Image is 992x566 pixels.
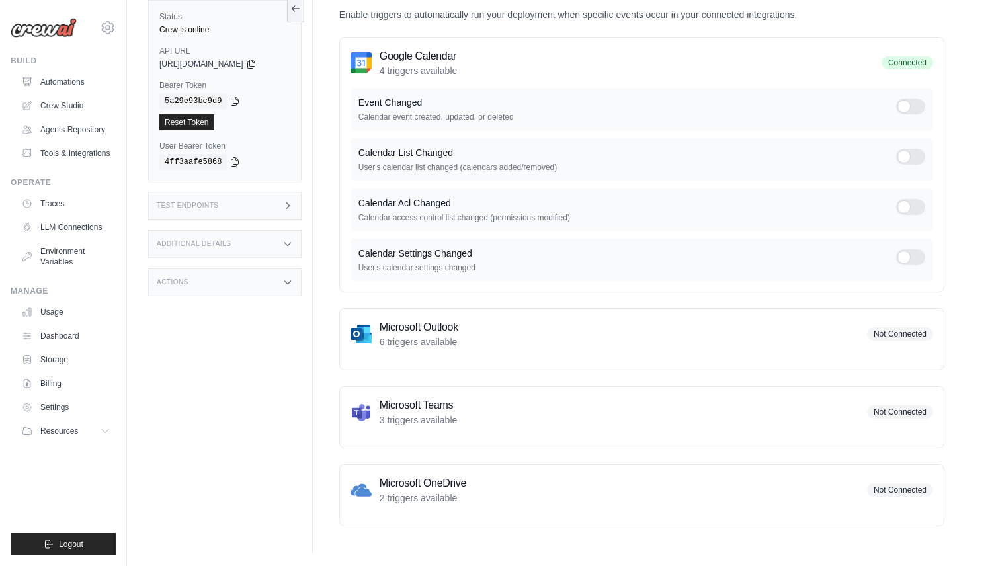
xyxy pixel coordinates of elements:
[351,323,372,344] img: Microsoft Outlook
[16,241,116,272] a: Environment Variables
[351,401,372,423] img: Microsoft Teams
[16,71,116,93] a: Automations
[358,212,896,223] p: Calendar access control list changed (permissions modified)
[358,96,896,109] p: Event Changed
[159,59,243,69] span: [URL][DOMAIN_NAME]
[380,319,458,335] h3: Microsoft Outlook
[351,52,372,73] img: Google Calendar
[11,286,116,296] div: Manage
[358,112,896,122] p: Calendar event created, updated, or deleted
[11,533,116,555] button: Logout
[358,146,896,159] p: Calendar List Changed
[16,421,116,442] button: Resources
[16,95,116,116] a: Crew Studio
[358,162,896,173] p: User's calendar list changed (calendars added/removed)
[16,397,116,418] a: Settings
[16,143,116,164] a: Tools & Integrations
[157,202,219,210] h3: Test Endpoints
[59,539,83,549] span: Logout
[16,193,116,214] a: Traces
[159,80,290,91] label: Bearer Token
[159,93,227,109] code: 5a29e93bc9d9
[882,56,933,69] span: Connected
[380,335,458,348] p: 6 triggers available
[159,11,290,22] label: Status
[16,119,116,140] a: Agents Repository
[159,46,290,56] label: API URL
[40,426,78,436] span: Resources
[16,349,116,370] a: Storage
[380,413,458,426] p: 3 triggers available
[380,48,458,64] h3: Google Calendar
[380,475,466,491] h3: Microsoft OneDrive
[157,240,231,248] h3: Additional Details
[380,397,458,413] h3: Microsoft Teams
[339,8,944,21] p: Enable triggers to automatically run your deployment when specific events occur in your connected...
[867,483,933,497] span: Not Connected
[159,114,214,130] a: Reset Token
[11,177,116,188] div: Operate
[867,327,933,341] span: Not Connected
[159,154,227,170] code: 4ff3aafe5868
[16,217,116,238] a: LLM Connections
[380,64,458,77] p: 4 triggers available
[159,141,290,151] label: User Bearer Token
[867,405,933,419] span: Not Connected
[16,373,116,394] a: Billing
[16,325,116,346] a: Dashboard
[16,302,116,323] a: Usage
[157,278,188,286] h3: Actions
[358,247,896,260] p: Calendar Settings Changed
[351,479,372,501] img: Microsoft OneDrive
[11,18,77,38] img: Logo
[159,24,290,35] div: Crew is online
[358,196,896,210] p: Calendar Acl Changed
[358,263,896,273] p: User's calendar settings changed
[926,503,992,566] iframe: Chat Widget
[11,56,116,66] div: Build
[380,491,466,505] p: 2 triggers available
